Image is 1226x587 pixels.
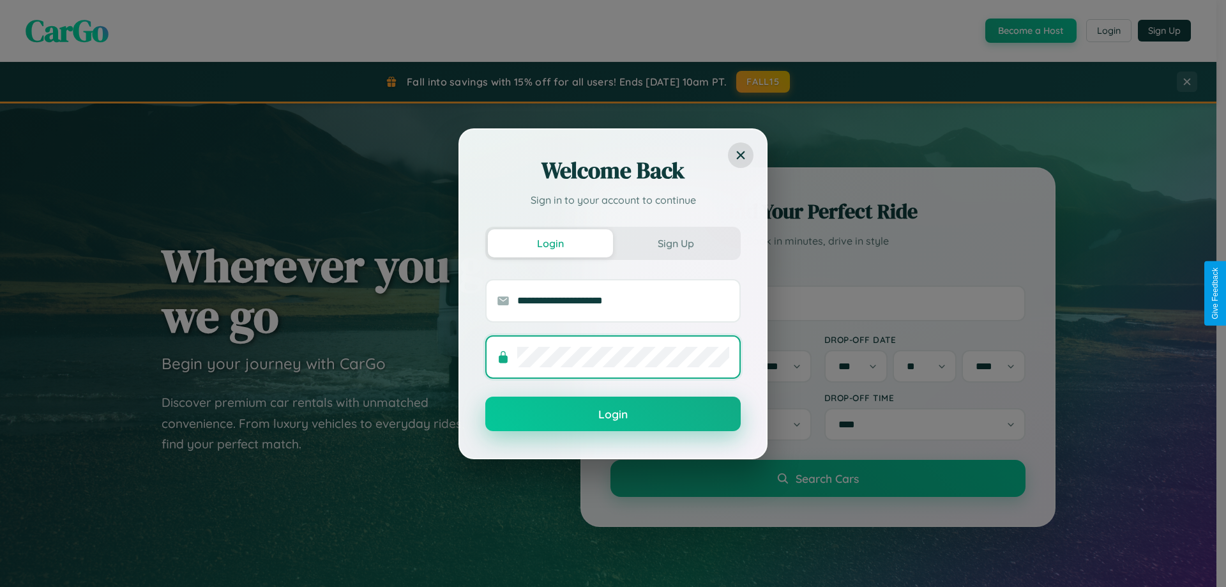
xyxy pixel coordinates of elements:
button: Login [488,229,613,257]
p: Sign in to your account to continue [485,192,741,208]
button: Sign Up [613,229,738,257]
h2: Welcome Back [485,155,741,186]
div: Give Feedback [1211,268,1220,319]
button: Login [485,397,741,431]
